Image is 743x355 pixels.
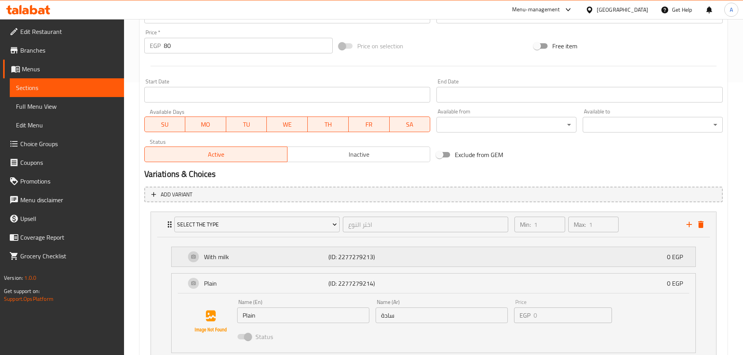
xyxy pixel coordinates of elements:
[20,139,118,148] span: Choice Groups
[308,117,349,132] button: TH
[151,212,716,237] div: Expand
[172,274,695,293] div: Expand
[352,119,387,130] span: FR
[3,191,124,209] a: Menu disclaimer
[534,307,612,323] input: Please enter price
[144,168,723,180] h2: Variations & Choices
[270,119,305,130] span: WE
[393,119,427,130] span: SA
[144,147,287,162] button: Active
[3,22,124,41] a: Edit Restaurant
[287,147,430,162] button: Inactive
[229,119,264,130] span: TU
[667,252,689,261] p: 0 EGP
[3,247,124,265] a: Grocery Checklist
[20,251,118,261] span: Grocery Checklist
[552,41,577,51] span: Free item
[150,41,161,50] p: EGP
[174,217,340,232] button: Select the type
[328,252,411,261] p: (ID: 2277279213)
[291,149,427,160] span: Inactive
[3,60,124,78] a: Menus
[148,149,284,160] span: Active
[164,38,333,53] input: Please enter price
[144,187,723,203] button: Add variant
[683,219,695,230] button: add
[455,150,503,159] span: Exclude from GEM
[204,279,329,288] p: Plain
[16,83,118,92] span: Sections
[4,294,53,304] a: Support.OpsPlatform
[10,116,124,134] a: Edit Menu
[226,117,267,132] button: TU
[4,273,23,283] span: Version:
[695,219,707,230] button: delete
[3,134,124,153] a: Choice Groups
[730,5,733,14] span: A
[574,220,586,229] p: Max:
[20,195,118,205] span: Menu disclaimer
[10,97,124,116] a: Full Menu View
[10,78,124,97] a: Sections
[148,119,183,130] span: SU
[144,117,186,132] button: SU
[16,120,118,130] span: Edit Menu
[376,307,508,323] input: Enter name Ar
[349,117,390,132] button: FR
[3,41,124,60] a: Branches
[172,247,695,267] div: Expand
[204,252,329,261] p: With milk
[597,5,648,14] div: [GEOGRAPHIC_DATA]
[3,209,124,228] a: Upsell
[667,279,689,288] p: 0 EGP
[20,158,118,167] span: Coupons
[328,279,411,288] p: (ID: 2277279214)
[185,117,226,132] button: MO
[267,117,308,132] button: WE
[16,102,118,111] span: Full Menu View
[20,214,118,223] span: Upsell
[24,273,36,283] span: 1.0.0
[390,117,431,132] button: SA
[357,41,403,51] span: Price on selection
[20,233,118,242] span: Coverage Report
[520,311,530,320] p: EGP
[520,220,531,229] p: Min:
[583,117,723,132] div: ​
[186,297,236,346] img: Plain
[3,153,124,172] a: Coupons
[436,117,576,132] div: ​
[161,190,192,200] span: Add variant
[512,5,560,14] div: Menu-management
[4,286,40,296] span: Get support on:
[20,27,118,36] span: Edit Restaurant
[177,220,337,230] span: Select the type
[20,177,118,186] span: Promotions
[3,228,124,247] a: Coverage Report
[188,119,223,130] span: MO
[311,119,346,130] span: TH
[237,307,369,323] input: Enter name En
[255,332,273,341] span: Status
[20,46,118,55] span: Branches
[3,172,124,191] a: Promotions
[22,64,118,74] span: Menus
